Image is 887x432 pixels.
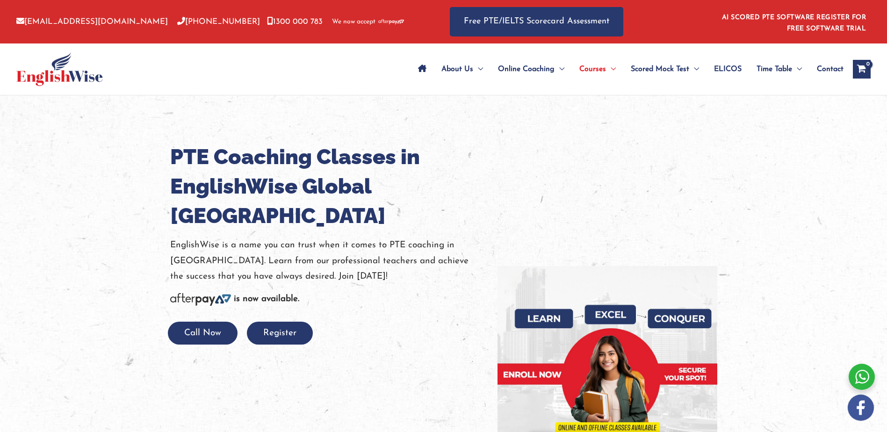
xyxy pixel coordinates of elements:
[16,18,168,26] a: [EMAIL_ADDRESS][DOMAIN_NAME]
[267,18,323,26] a: 1300 000 783
[168,329,238,338] a: Call Now
[809,53,844,86] a: Contact
[689,53,699,86] span: Menu Toggle
[848,395,874,421] img: white-facebook.png
[606,53,616,86] span: Menu Toggle
[450,7,623,36] a: Free PTE/IELTS Scorecard Assessment
[378,19,404,24] img: Afterpay-Logo
[817,53,844,86] span: Contact
[434,53,490,86] a: About UsMenu Toggle
[498,53,555,86] span: Online Coaching
[170,293,231,306] img: Afterpay-Logo
[631,53,689,86] span: Scored Mock Test
[170,238,483,284] p: EnglishWise is a name you can trust when it comes to PTE coaching in [GEOGRAPHIC_DATA]. Learn fro...
[247,322,313,345] button: Register
[490,53,572,86] a: Online CoachingMenu Toggle
[177,18,260,26] a: [PHONE_NUMBER]
[555,53,564,86] span: Menu Toggle
[792,53,802,86] span: Menu Toggle
[168,322,238,345] button: Call Now
[247,329,313,338] a: Register
[170,142,483,230] h1: PTE Coaching Classes in EnglishWise Global [GEOGRAPHIC_DATA]
[332,17,375,27] span: We now accept
[234,295,299,303] b: is now available.
[572,53,623,86] a: CoursesMenu Toggle
[623,53,707,86] a: Scored Mock TestMenu Toggle
[473,53,483,86] span: Menu Toggle
[411,53,844,86] nav: Site Navigation: Main Menu
[716,7,871,37] aside: Header Widget 1
[707,53,749,86] a: ELICOS
[16,52,103,86] img: cropped-ew-logo
[714,53,742,86] span: ELICOS
[441,53,473,86] span: About Us
[853,60,871,79] a: View Shopping Cart, empty
[757,53,792,86] span: Time Table
[749,53,809,86] a: Time TableMenu Toggle
[579,53,606,86] span: Courses
[722,14,866,32] a: AI SCORED PTE SOFTWARE REGISTER FOR FREE SOFTWARE TRIAL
